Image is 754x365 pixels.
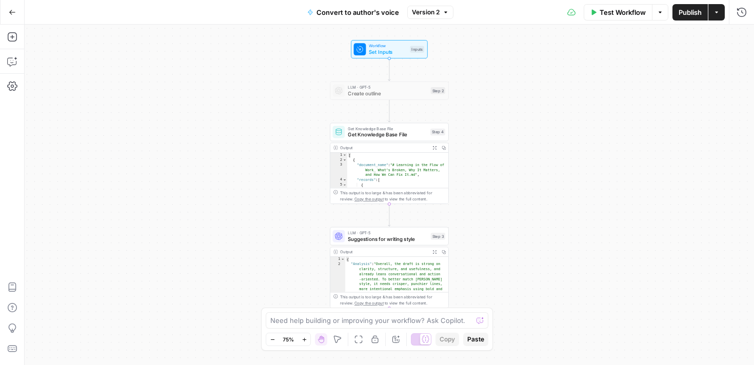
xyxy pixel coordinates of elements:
[600,7,646,17] span: Test Workflow
[343,177,347,182] span: Toggle code folding, rows 4 through 8
[672,4,708,21] button: Publish
[388,58,390,80] g: Edge from start to step_2
[388,100,390,122] g: Edge from step_2 to step_4
[340,294,445,306] div: This output is too large & has been abbreviated for review. to view the full content.
[435,333,459,346] button: Copy
[348,90,427,97] span: Create outline
[343,182,347,188] span: Toggle code folding, rows 5 through 7
[369,48,407,56] span: Set Inputs
[301,4,405,21] button: Convert to author's voice
[330,158,347,163] div: 2
[330,123,449,204] div: Get Knowledge Base FileGet Knowledge Base FileStep 4Output[ { "document_name":"# Learning in the ...
[431,87,445,94] div: Step 2
[330,257,345,262] div: 1
[330,163,347,177] div: 3
[354,301,384,306] span: Copy the output
[410,46,424,52] div: Inputs
[584,4,652,21] button: Test Workflow
[463,333,488,346] button: Paste
[330,177,347,182] div: 4
[440,335,455,344] span: Copy
[283,335,294,343] span: 75%
[340,145,427,151] div: Output
[412,8,440,17] span: Version 2
[431,233,445,239] div: Step 3
[330,153,347,158] div: 1
[348,235,427,242] span: Suggestions for writing style
[679,7,702,17] span: Publish
[330,227,449,308] div: LLM · GPT-5Suggestions for writing styleStep 3Output{ "Analysis":"Overall, the draft is strong on...
[316,7,399,17] span: Convert to author's voice
[430,129,445,135] div: Step 4
[330,40,449,58] div: WorkflowSet InputsInputs
[330,82,449,100] div: LLM · GPT-5Create outlineStep 2
[330,182,347,188] div: 5
[407,6,453,19] button: Version 2
[348,126,427,132] span: Get Knowledge Base File
[348,84,427,90] span: LLM · GPT-5
[348,131,427,138] span: Get Knowledge Base File
[340,190,445,202] div: This output is too large & has been abbreviated for review. to view the full content.
[341,257,345,262] span: Toggle code folding, rows 1 through 3
[388,204,390,226] g: Edge from step_4 to step_3
[348,230,427,236] span: LLM · GPT-5
[369,43,407,49] span: Workflow
[467,335,484,344] span: Paste
[343,153,347,158] span: Toggle code folding, rows 1 through 10
[354,197,384,201] span: Copy the output
[340,249,427,255] div: Output
[343,158,347,163] span: Toggle code folding, rows 2 through 9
